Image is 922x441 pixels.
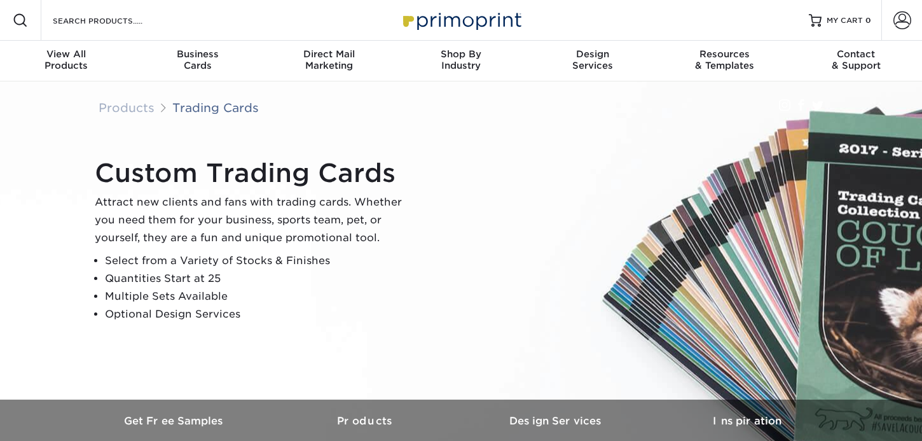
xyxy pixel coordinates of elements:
li: Optional Design Services [105,305,413,323]
h3: Inspiration [652,415,843,427]
h3: Design Services [461,415,652,427]
span: Design [527,48,659,60]
a: Direct MailMarketing [263,41,395,81]
img: Primoprint [397,6,525,34]
li: Select from a Variety of Stocks & Finishes [105,252,413,270]
div: Marketing [263,48,395,71]
span: Resources [659,48,790,60]
li: Multiple Sets Available [105,288,413,305]
h3: Products [270,415,461,427]
h1: Custom Trading Cards [95,158,413,188]
span: 0 [865,16,871,25]
div: Industry [395,48,526,71]
h3: Get Free Samples [79,415,270,427]
div: & Support [790,48,922,71]
li: Quantities Start at 25 [105,270,413,288]
a: Shop ByIndustry [395,41,526,81]
p: Attract new clients and fans with trading cards. Whether you need them for your business, sports ... [95,193,413,247]
div: & Templates [659,48,790,71]
div: Services [527,48,659,71]
input: SEARCH PRODUCTS..... [52,13,175,28]
span: Contact [790,48,922,60]
a: Resources& Templates [659,41,790,81]
a: BusinessCards [132,41,263,81]
span: Shop By [395,48,526,60]
div: Cards [132,48,263,71]
a: Contact& Support [790,41,922,81]
span: Business [132,48,263,60]
a: Products [99,101,155,115]
a: DesignServices [527,41,659,81]
a: Trading Cards [172,101,259,115]
span: Direct Mail [263,48,395,60]
span: MY CART [827,15,863,26]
